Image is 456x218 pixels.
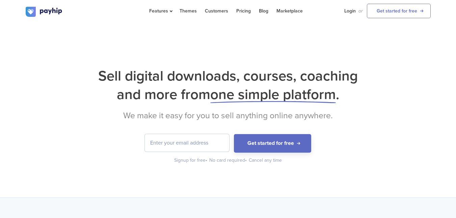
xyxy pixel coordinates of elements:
[234,134,311,153] button: Get started for free
[209,157,247,164] div: No card required
[149,8,171,14] span: Features
[26,111,431,121] h2: We make it easy for you to sell anything online anywhere.
[145,134,229,152] input: Enter your email address
[210,86,336,103] span: one simple platform
[26,67,431,104] h1: Sell digital downloads, courses, coaching and more from
[174,157,208,164] div: Signup for free
[26,7,63,17] img: logo.svg
[206,157,207,163] span: •
[249,157,282,164] div: Cancel any time
[367,4,431,18] a: Get started for free
[245,157,247,163] span: •
[336,86,339,103] span: .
